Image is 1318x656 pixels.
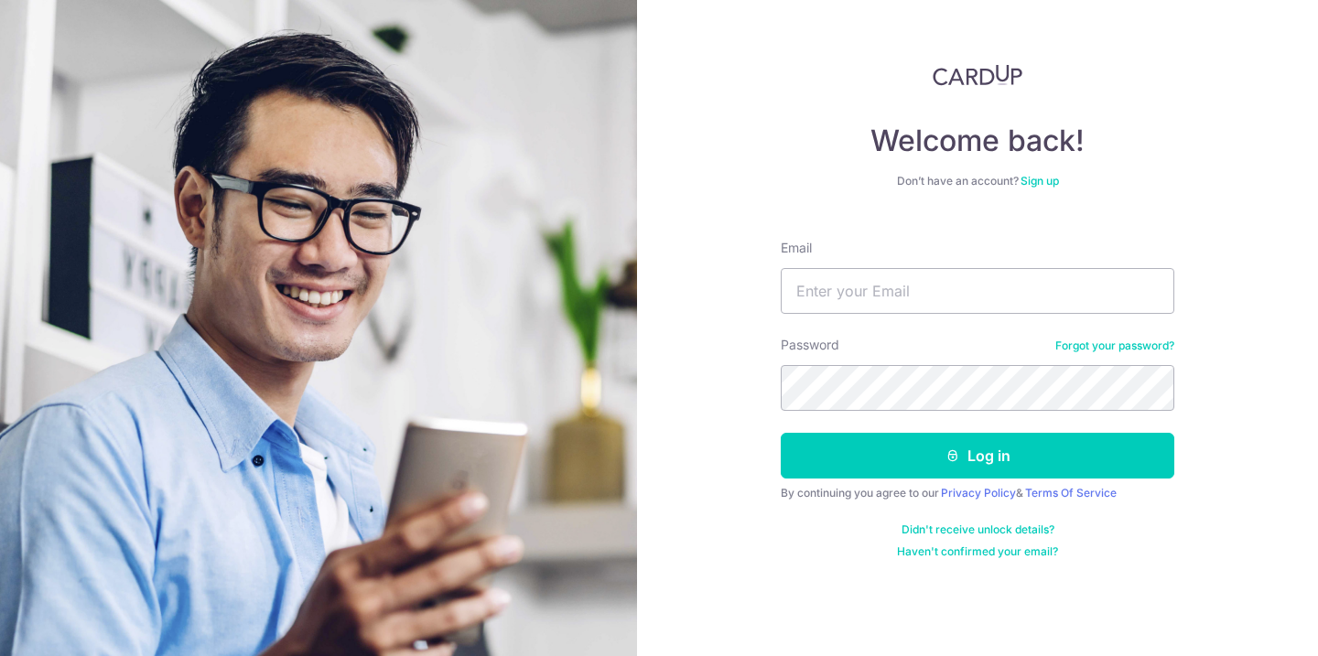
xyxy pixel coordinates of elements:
a: Sign up [1021,174,1059,188]
button: Log in [781,433,1174,479]
a: Terms Of Service [1025,486,1117,500]
div: Don’t have an account? [781,174,1174,188]
h4: Welcome back! [781,123,1174,159]
label: Email [781,239,812,257]
a: Didn't receive unlock details? [902,522,1054,537]
div: By continuing you agree to our & [781,486,1174,500]
a: Forgot your password? [1055,339,1174,353]
input: Enter your Email [781,268,1174,314]
img: CardUp Logo [933,64,1022,86]
label: Password [781,336,839,354]
a: Haven't confirmed your email? [897,544,1058,559]
a: Privacy Policy [941,486,1016,500]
